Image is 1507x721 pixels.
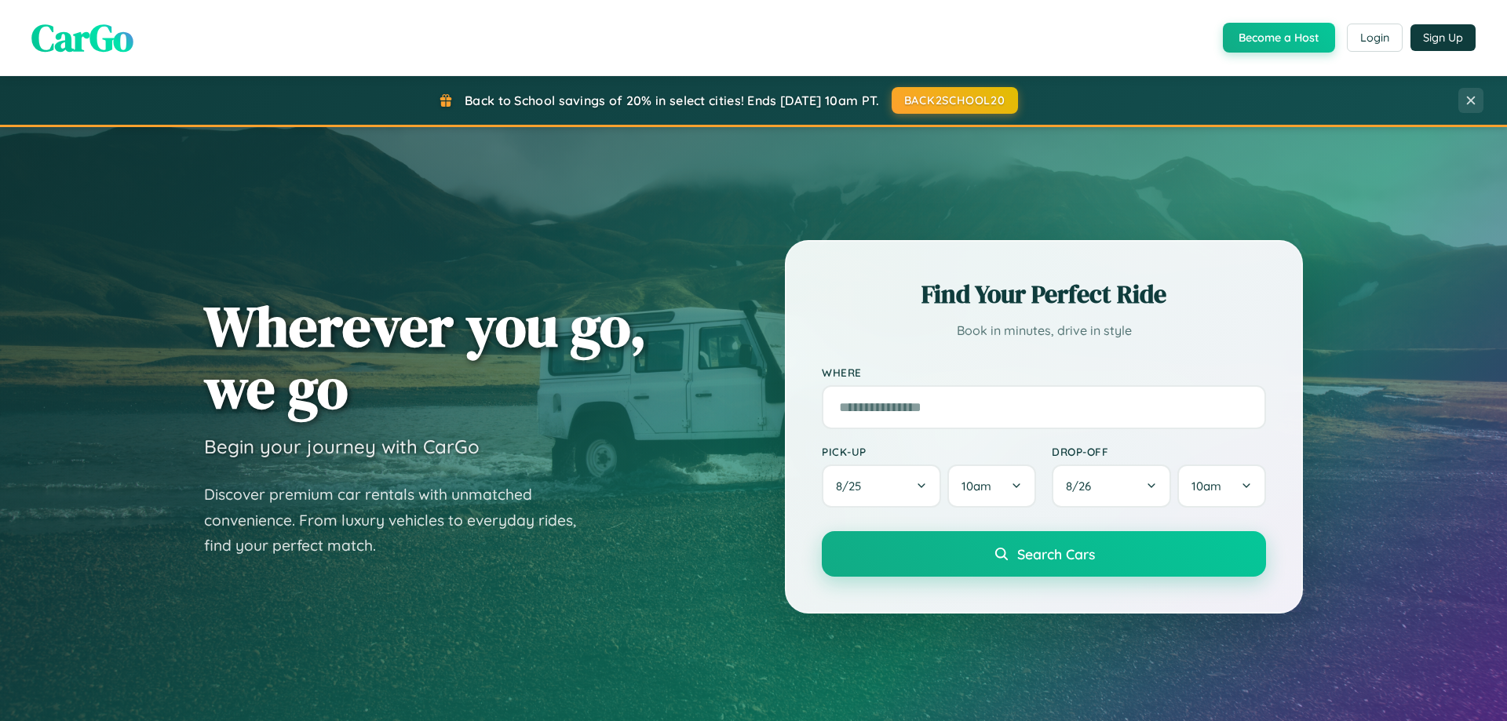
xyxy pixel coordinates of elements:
span: 10am [961,479,991,493]
span: 8 / 25 [836,479,869,493]
button: Become a Host [1223,23,1335,53]
label: Pick-up [822,445,1036,458]
button: 10am [947,464,1036,508]
button: Sign Up [1410,24,1476,51]
span: CarGo [31,12,133,64]
button: Login [1347,24,1403,52]
h2: Find Your Perfect Ride [822,277,1266,311]
span: Search Cars [1017,545,1095,563]
span: 8 / 26 [1066,479,1099,493]
label: Drop-off [1052,445,1266,458]
p: Book in minutes, drive in style [822,319,1266,342]
button: Search Cars [822,531,1266,577]
button: BACK2SCHOOL20 [892,87,1018,114]
button: 8/26 [1052,464,1171,508]
span: 10am [1191,479,1221,493]
span: Back to School savings of 20% in select cities! Ends [DATE] 10am PT. [465,93,879,108]
h3: Begin your journey with CarGo [204,435,480,458]
label: Where [822,366,1266,379]
p: Discover premium car rentals with unmatched convenience. From luxury vehicles to everyday rides, ... [204,482,597,559]
h1: Wherever you go, we go [204,295,647,419]
button: 8/25 [822,464,941,508]
button: 10am [1177,464,1266,508]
